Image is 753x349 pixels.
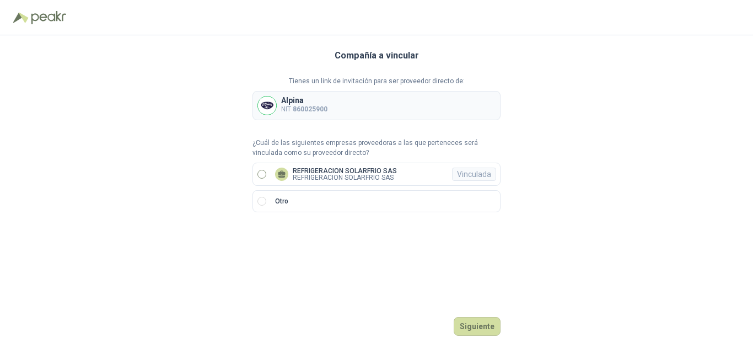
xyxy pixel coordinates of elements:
[293,168,397,174] p: REFRIGERACION SOLARFRIO SAS
[31,11,66,24] img: Peakr
[252,76,501,87] p: Tienes un link de invitación para ser proveedor directo de:
[13,12,29,23] img: Logo
[452,168,496,181] div: Vinculada
[252,138,501,159] p: ¿Cuál de las siguientes empresas proveedoras a las que perteneces será vinculada como su proveedo...
[293,174,397,181] p: REFRIGERACION SOLARFRIO SAS
[335,49,419,63] h3: Compañía a vincular
[293,105,327,113] b: 860025900
[275,196,288,207] p: Otro
[454,317,501,336] button: Siguiente
[281,104,327,115] p: NIT
[258,96,276,115] img: Company Logo
[281,96,327,104] p: Alpina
